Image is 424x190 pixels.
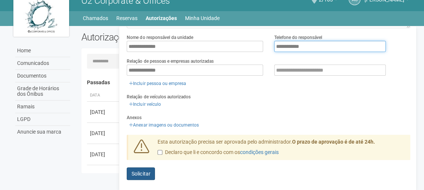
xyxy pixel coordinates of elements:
button: Solicitar [127,167,155,180]
a: Reservas [116,13,137,23]
div: [DATE] [90,130,117,137]
strong: O prazo de aprovação é de até 24h. [292,139,375,145]
a: Comunicados [15,57,70,70]
label: Anexos [127,114,142,121]
a: Grade de Horários dos Ônibus [15,82,70,101]
label: Nome do responsável da unidade [127,34,193,41]
a: Autorizações [146,13,177,23]
h4: Passadas [87,80,405,85]
a: Home [15,45,70,57]
a: Anexar imagens ou documentos [127,121,201,129]
span: Solicitar [132,171,150,177]
a: Ramais [15,101,70,113]
a: Incluir pessoa ou empresa [127,79,188,88]
a: Anuncie sua marca [15,126,70,138]
label: Relação de veículos autorizados [127,94,190,100]
input: Declaro que li e concordo com oscondições gerais [158,150,162,155]
h2: Autorizações [81,32,240,43]
label: Relação de pessoas e empresas autorizadas [127,58,213,65]
a: Minha Unidade [185,13,220,23]
div: [DATE] [90,151,117,158]
a: LGPD [15,113,70,126]
a: Chamados [83,13,108,23]
th: Data [87,89,120,102]
div: Esta autorização precisa ser aprovada pelo administrador. [152,138,411,160]
a: Documentos [15,70,70,82]
a: condições gerais [240,149,279,155]
a: Incluir veículo [127,100,163,108]
label: Declaro que li e concordo com os [158,149,279,156]
div: [DATE] [90,108,117,116]
label: Telefone do responsável [274,34,322,41]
